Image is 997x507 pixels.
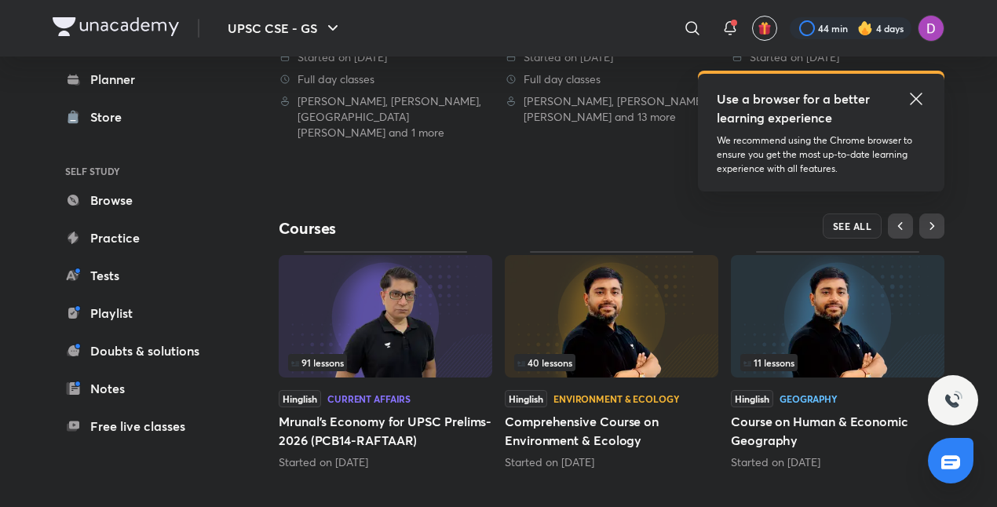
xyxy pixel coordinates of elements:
div: Comprehensive Course on Environment & Ecology [505,251,718,469]
div: Geography [780,394,838,403]
button: SEE ALL [823,213,882,239]
div: Started on 26 Jun 2024 [505,49,718,65]
img: Thumbnail [505,255,718,378]
span: SEE ALL [833,221,872,232]
a: Free live classes [53,410,235,442]
img: Thumbnail [279,255,492,378]
a: Notes [53,373,235,404]
div: Started on Sep 22 [731,454,944,470]
a: Store [53,101,235,133]
div: Started on 31 Jul 2025 [279,49,492,65]
h5: Comprehensive Course on Environment & Ecology [505,412,718,450]
div: infosection [288,354,483,371]
div: left [514,354,709,371]
h6: SELF STUDY [53,158,235,184]
span: 91 lessons [291,358,344,367]
img: Deepti Yadav [918,15,944,42]
a: Practice [53,222,235,253]
div: Started on Sep 9 [505,454,718,470]
h5: Course on Human & Economic Geography [731,412,944,450]
span: 11 lessons [743,358,794,367]
div: Full day classes [505,71,718,87]
img: Company Logo [53,17,179,36]
img: streak [857,20,873,36]
div: Started on 7 May 2024 [731,49,944,65]
span: Hinglish [505,390,547,407]
button: UPSC CSE - GS [218,13,352,44]
a: Planner [53,64,235,95]
div: infocontainer [514,354,709,371]
div: Started on Jul 17 [279,454,492,470]
div: left [288,354,483,371]
div: Environment & Ecology [553,394,679,403]
span: Hinglish [279,390,321,407]
img: Thumbnail [731,255,944,378]
p: We recommend using the Chrome browser to ensure you get the most up-to-date learning experience w... [717,133,926,176]
a: Playlist [53,297,235,329]
div: Paras Chitkara, Navdeep Singh, Sudarshan Gurjar and 13 more [505,93,718,125]
div: infosection [740,354,935,371]
img: avatar [758,21,772,35]
div: Mrunal’s Economy for UPSC Prelims-2026 (PCB14-RAFTAAR) [279,251,492,469]
h5: Mrunal’s Economy for UPSC Prelims-2026 (PCB14-RAFTAAR) [279,412,492,450]
img: ttu [944,391,962,410]
a: Doubts & solutions [53,335,235,367]
a: Browse [53,184,235,216]
button: avatar [752,16,777,41]
span: Hinglish [731,390,773,407]
div: Full day classes [279,71,492,87]
span: 40 lessons [517,358,572,367]
div: infosection [514,354,709,371]
div: Current Affairs [327,394,411,403]
div: infocontainer [740,354,935,371]
div: Sudarshan Gurjar, Arti Chhawari, Madhukar Kotawe and 1 more [279,93,492,140]
a: Company Logo [53,17,179,40]
h4: Courses [279,218,612,239]
div: Course on Human & Economic Geography [731,251,944,469]
div: infocontainer [288,354,483,371]
h5: Use a browser for a better learning experience [717,89,873,127]
a: Tests [53,260,235,291]
h6: ME [53,467,235,494]
div: left [740,354,935,371]
div: Store [90,108,131,126]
